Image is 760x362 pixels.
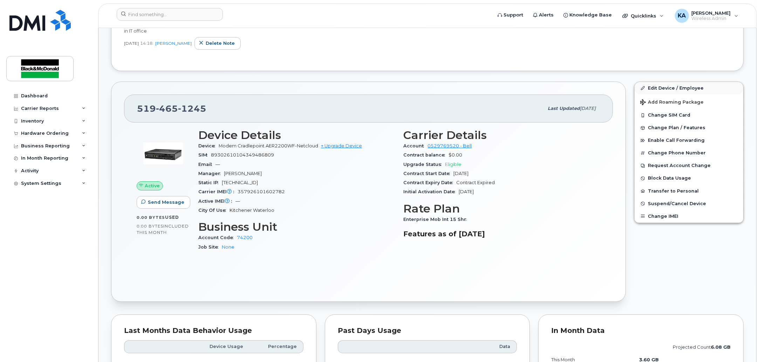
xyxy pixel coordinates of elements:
[198,143,219,148] span: Device
[404,129,601,141] h3: Carrier Details
[404,217,470,222] span: Enterprise Mob Int 15 Shr
[117,8,223,21] input: Find something...
[635,95,743,109] button: Add Roaming Package
[580,106,596,111] span: [DATE]
[648,125,705,131] span: Change Plan / Features
[404,202,601,215] h3: Rate Plan
[457,180,495,185] span: Contract Expired
[631,13,656,19] span: Quicklinks
[404,230,601,238] h3: Features as of [DATE]
[670,9,743,23] div: Kevin Albin
[404,143,428,148] span: Account
[198,189,238,194] span: Carrier IMEI
[198,208,230,213] span: City Of Use
[219,143,318,148] span: Modem Cradlepoint AER2200WF-Netcloud
[237,235,253,240] a: 74200
[238,189,285,194] span: 357926101602782
[178,103,206,114] span: 1245
[124,327,303,334] div: Last Months Data Behavior Usage
[548,106,580,111] span: Last updated
[249,340,303,353] th: Percentage
[539,12,554,19] span: Alerts
[617,9,669,23] div: Quicklinks
[635,121,743,134] button: Change Plan / Features
[156,103,178,114] span: 465
[569,12,612,19] span: Knowledge Base
[124,28,147,34] span: in IT office
[155,41,192,46] a: [PERSON_NAME]
[635,172,743,185] button: Block Data Usage
[142,132,184,174] img: image20231002-3703462-52wgsh.jpeg
[635,134,743,147] button: Enable Call Forwarding
[454,171,469,176] span: [DATE]
[404,152,449,158] span: Contract balance
[404,180,457,185] span: Contract Expiry Date
[148,199,184,206] span: Send Message
[692,16,731,21] span: Wireless Admin
[235,199,240,204] span: —
[222,244,234,250] a: None
[449,152,463,158] span: $0.00
[635,147,743,159] button: Change Phone Number
[206,40,235,47] span: Delete note
[165,215,179,220] span: used
[137,215,165,220] span: 0.00 Bytes
[438,340,517,353] th: Data
[198,180,222,185] span: Static IP
[190,340,249,353] th: Device Usage
[493,8,528,22] a: Support
[692,10,731,16] span: [PERSON_NAME]
[635,109,743,121] button: Change SIM Card
[428,143,472,148] a: 0529769520 - Bell
[124,40,139,46] span: [DATE]
[194,37,241,50] button: Delete note
[635,197,743,210] button: Suspend/Cancel Device
[230,208,274,213] span: Kitchener Waterloo
[678,12,686,20] span: KA
[404,162,445,167] span: Upgrade Status
[404,171,454,176] span: Contract Start Date
[445,162,462,167] span: Eligible
[198,221,395,233] h3: Business Unit
[459,189,474,194] span: [DATE]
[140,40,152,46] span: 14:18
[504,12,523,19] span: Support
[198,199,235,204] span: Active IMEI
[137,103,206,114] span: 519
[635,185,743,197] button: Transfer to Personal
[198,235,237,240] span: Account Code
[198,162,215,167] span: Email
[559,8,617,22] a: Knowledge Base
[711,344,731,350] tspan: 6.08 GB
[224,171,262,176] span: [PERSON_NAME]
[321,143,362,148] a: + Upgrade Device
[222,180,258,185] span: [TECHNICAL_ID]
[648,201,706,206] span: Suspend/Cancel Device
[211,152,274,158] span: 89302610104349486809
[198,129,395,141] h3: Device Details
[145,182,160,189] span: Active
[528,8,559,22] a: Alerts
[551,327,731,334] div: In Month Data
[198,152,211,158] span: SIM
[635,82,743,95] a: Edit Device / Employee
[198,171,224,176] span: Manager
[648,138,705,143] span: Enable Call Forwarding
[198,244,222,250] span: Job Site
[137,196,190,209] button: Send Message
[137,224,163,229] span: 0.00 Bytes
[338,327,517,334] div: Past Days Usage
[635,210,743,223] button: Change IMEI
[673,344,731,350] text: projected count
[640,99,704,106] span: Add Roaming Package
[635,159,743,172] button: Request Account Change
[404,189,459,194] span: Initial Activation Date
[215,162,220,167] span: —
